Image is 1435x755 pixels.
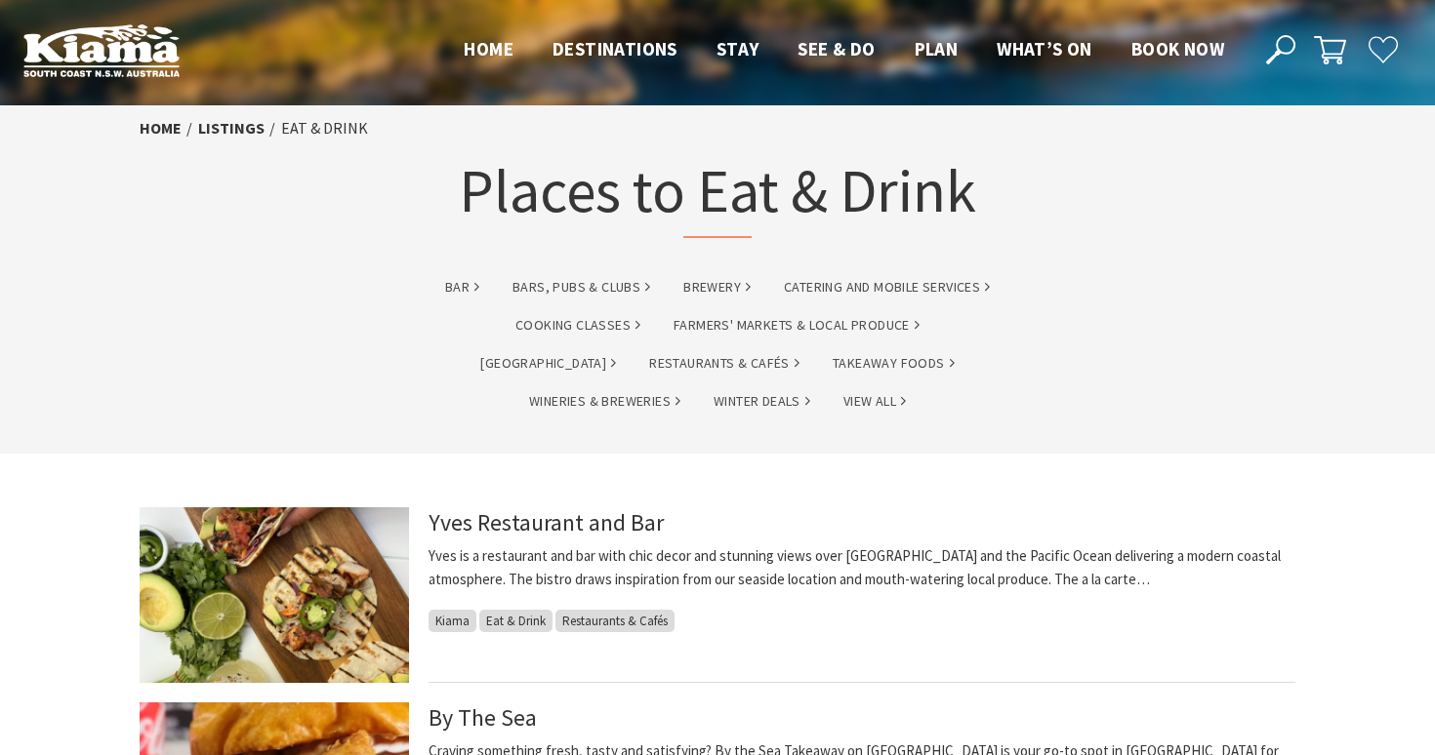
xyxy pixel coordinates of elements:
[717,37,759,60] span: Stay
[714,390,810,413] a: Winter Deals
[429,610,476,632] span: Kiama
[459,151,976,238] h1: Places to Eat & Drink
[555,610,675,632] span: Restaurants & Cafés
[798,37,875,60] span: See & Do
[198,118,265,139] a: listings
[683,276,751,298] a: brewery
[512,276,650,298] a: Bars, Pubs & Clubs
[784,276,990,298] a: Catering and Mobile Services
[674,314,920,337] a: Farmers' Markets & Local Produce
[515,314,640,337] a: Cooking Classes
[445,276,479,298] a: bar
[23,23,180,77] img: Kiama Logo
[833,352,955,375] a: Takeaway Foods
[480,352,616,375] a: [GEOGRAPHIC_DATA]
[140,507,409,683] img: Yves - Tacos
[444,34,1244,66] nav: Main Menu
[553,37,677,60] span: Destinations
[429,507,664,537] a: Yves Restaurant and Bar
[843,390,906,413] a: View All
[464,37,513,60] span: Home
[429,544,1295,591] p: Yves is a restaurant and bar with chic decor and stunning views over [GEOGRAPHIC_DATA] and the Pa...
[281,116,368,141] li: Eat & Drink
[429,702,537,733] a: By The Sea
[140,118,182,139] a: Home
[997,37,1092,60] span: What’s On
[649,352,799,375] a: Restaurants & Cafés
[915,37,959,60] span: Plan
[479,610,553,632] span: Eat & Drink
[1131,37,1224,60] span: Book now
[529,390,680,413] a: Wineries & Breweries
